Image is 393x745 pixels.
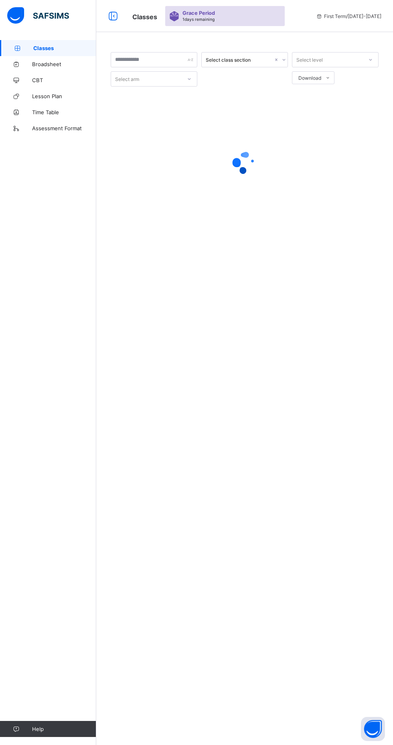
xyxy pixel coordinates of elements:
[32,61,96,67] span: Broadsheet
[32,77,96,83] span: CBT
[7,7,69,24] img: safsims
[132,13,157,21] span: Classes
[169,11,179,21] img: sticker-purple.71386a28dfed39d6af7621340158ba97.svg
[182,17,215,22] span: 1 days remaining
[298,75,321,81] span: Download
[361,717,385,741] button: Open asap
[316,13,381,19] span: session/term information
[115,71,139,87] div: Select arm
[33,45,96,51] span: Classes
[32,125,96,131] span: Assessment Format
[32,726,96,732] span: Help
[32,93,96,99] span: Lesson Plan
[296,52,323,67] div: Select level
[206,57,273,63] div: Select class section
[32,109,96,115] span: Time Table
[182,10,215,16] span: Grace Period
